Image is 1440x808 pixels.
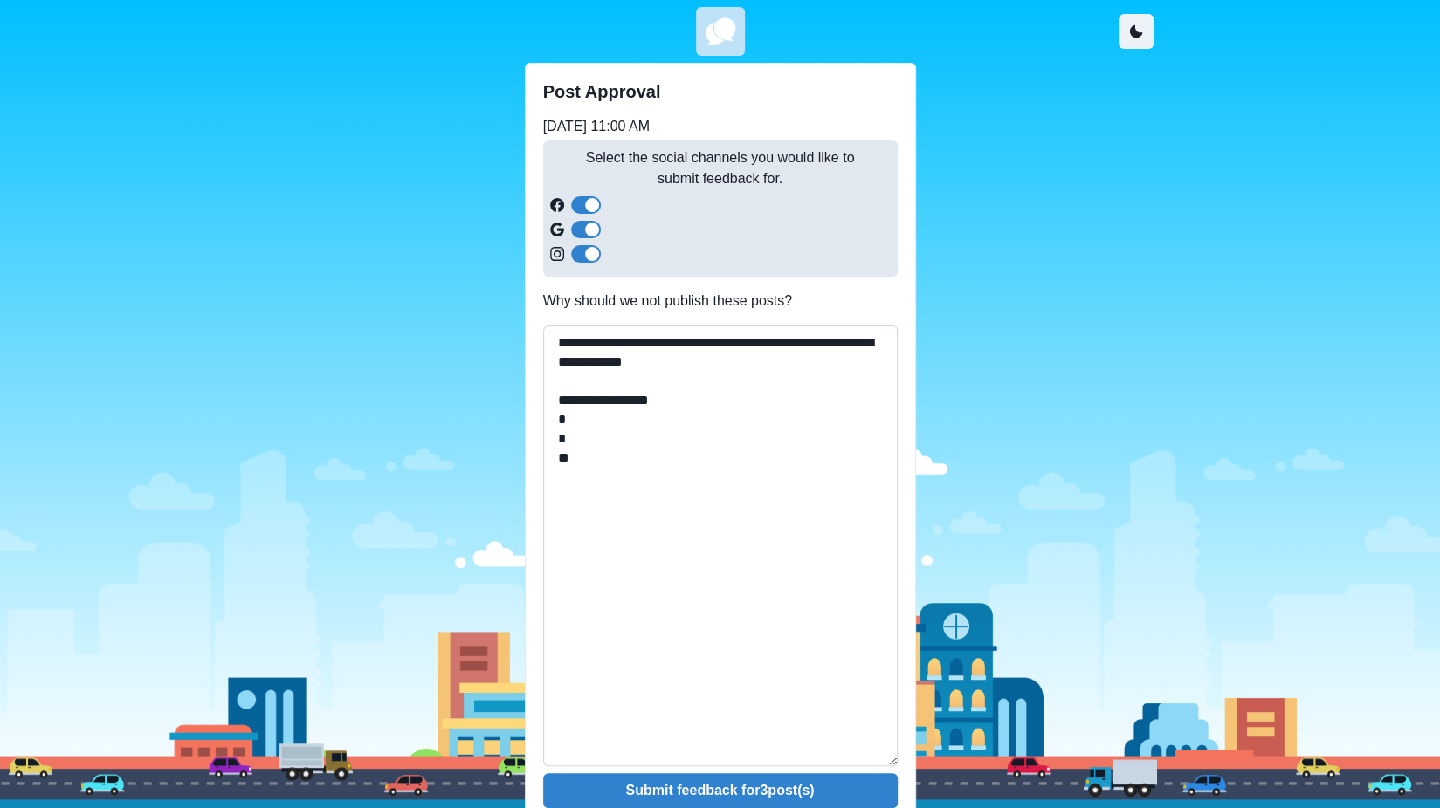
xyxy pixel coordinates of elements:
[543,291,898,312] p: Why should we not publish these posts?
[699,10,741,52] img: u8dYElcwoIgCIIgCIIgCIIgCIIgCIIgCIIgCIIgCIIgCIIgCIIgCIIgCIIgCIIgCIKgBfgfhTKg+uHK8RYAAAAASUVORK5CYII=
[1119,14,1154,49] button: Toggle Mode
[543,116,898,137] p: [DATE] 11:00 AM
[543,773,898,808] button: Submit feedback for3post(s)
[543,81,898,102] h2: Post Approval
[550,147,891,189] p: Select the social channels you would like to submit feedback for.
